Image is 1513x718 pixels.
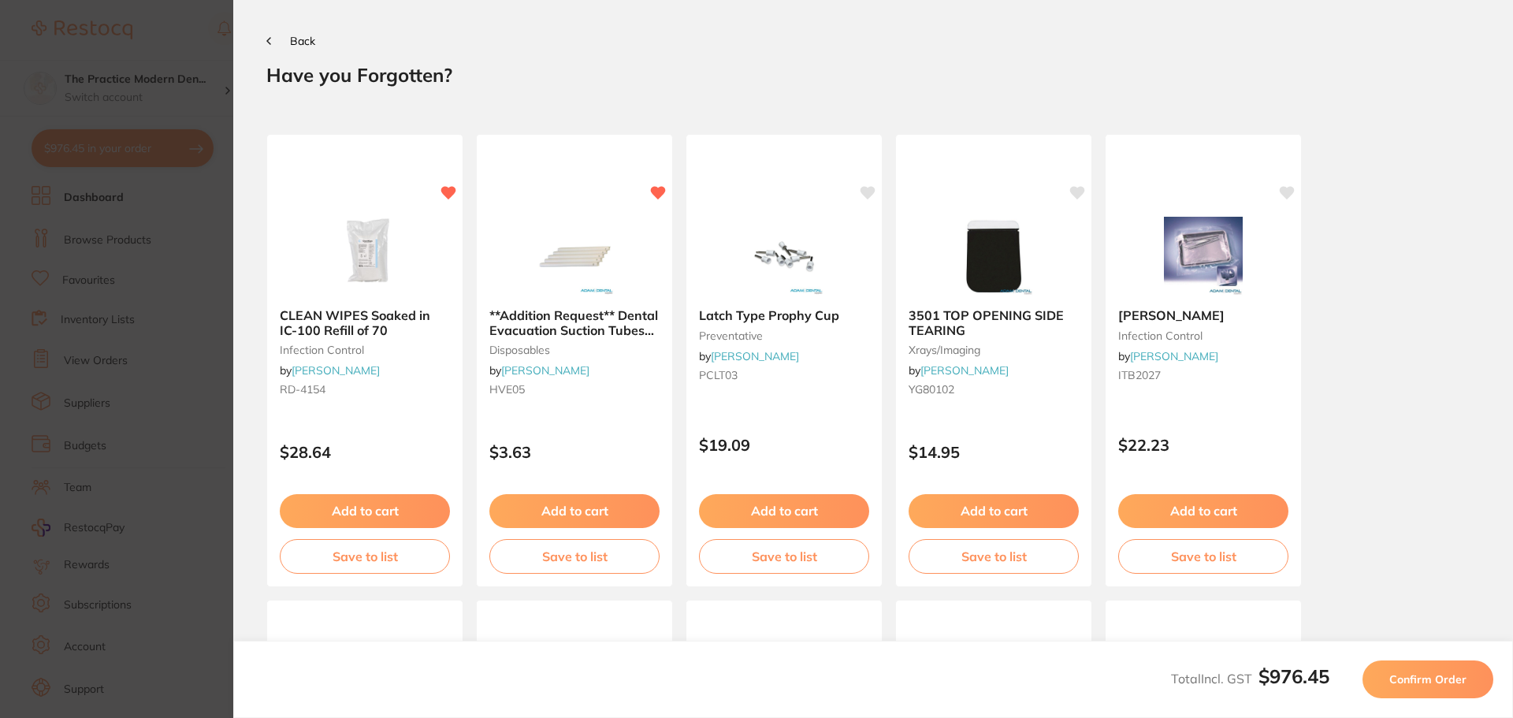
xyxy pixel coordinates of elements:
h2: Have you Forgotten? [266,63,1480,87]
img: Latch Type Prophy Cup [733,217,835,296]
p: $3.63 [489,443,660,461]
img: **Addition Request** Dental Evacuation Suction Tubes Side Vent [523,217,626,296]
span: Total Incl. GST [1171,671,1329,686]
button: Save to list [280,539,450,574]
span: by [699,349,799,363]
button: Add to cart [489,494,660,527]
span: by [1118,349,1218,363]
small: xrays/imaging [909,344,1079,356]
button: Save to list [489,539,660,574]
small: RD-4154 [280,383,450,396]
img: CLEAN WIPES Soaked in IC-100 Refill of 70 [314,217,416,296]
span: by [280,363,380,378]
button: Back [266,35,315,47]
p: $28.64 [280,443,450,461]
small: ITB2027 [1118,369,1288,381]
b: Latch Type Prophy Cup [699,308,869,322]
small: PCLT03 [699,369,869,381]
small: preventative [699,329,869,342]
button: Save to list [1118,539,1288,574]
img: Tray Barrier [1152,217,1255,296]
a: [PERSON_NAME] [920,363,1009,378]
small: infection control [1118,329,1288,342]
b: CLEAN WIPES Soaked in IC-100 Refill of 70 [280,308,450,337]
small: disposables [489,344,660,356]
p: $19.09 [699,436,869,454]
button: Add to cart [699,494,869,527]
span: by [909,363,1009,378]
span: Back [290,34,315,48]
p: $22.23 [1118,436,1288,454]
button: Add to cart [280,494,450,527]
a: [PERSON_NAME] [292,363,380,378]
a: [PERSON_NAME] [711,349,799,363]
a: [PERSON_NAME] [501,363,589,378]
button: Save to list [909,539,1079,574]
b: $976.45 [1258,664,1329,688]
button: Add to cart [909,494,1079,527]
button: Add to cart [1118,494,1288,527]
small: infection control [280,344,450,356]
b: 3501 TOP OPENING SIDE TEARING [909,308,1079,337]
img: 3501 TOP OPENING SIDE TEARING [942,217,1045,296]
small: YG80102 [909,383,1079,396]
b: **Addition Request** Dental Evacuation Suction Tubes Side Vent [489,308,660,337]
span: Confirm Order [1389,672,1467,686]
a: [PERSON_NAME] [1130,349,1218,363]
b: Tray Barrier [1118,308,1288,322]
button: Confirm Order [1362,660,1493,698]
p: $14.95 [909,443,1079,461]
button: Save to list [699,539,869,574]
span: by [489,363,589,378]
small: HVE05 [489,383,660,396]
